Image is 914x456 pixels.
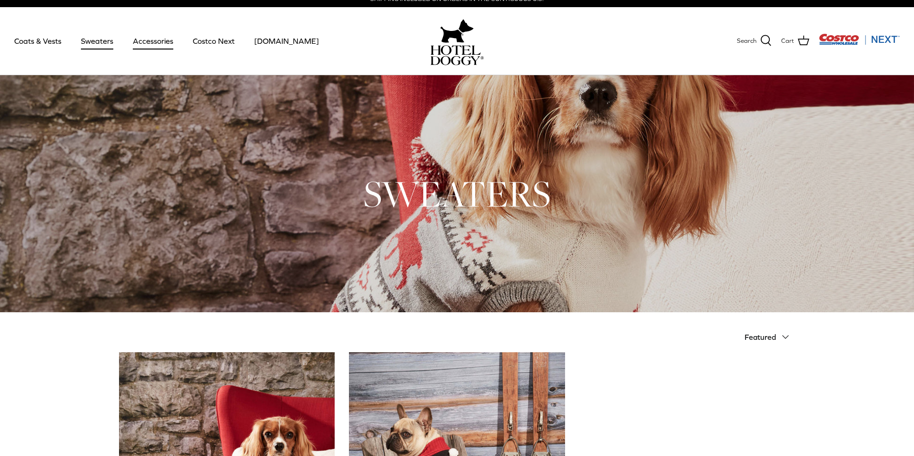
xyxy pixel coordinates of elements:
[781,35,809,47] a: Cart
[430,17,484,65] a: hoteldoggy.com hoteldoggycom
[745,327,795,347] button: Featured
[246,25,328,57] a: [DOMAIN_NAME]
[184,25,243,57] a: Costco Next
[124,25,182,57] a: Accessories
[819,40,900,47] a: Visit Costco Next
[745,333,776,341] span: Featured
[781,36,794,46] span: Cart
[119,170,795,217] h1: SWEATERS
[737,35,772,47] a: Search
[6,25,70,57] a: Coats & Vests
[819,33,900,45] img: Costco Next
[737,36,756,46] span: Search
[72,25,122,57] a: Sweaters
[440,17,474,45] img: hoteldoggy.com
[430,45,484,65] img: hoteldoggycom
